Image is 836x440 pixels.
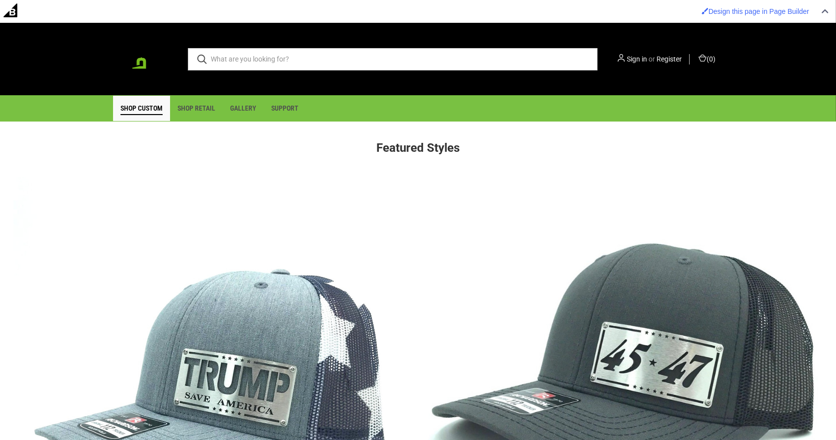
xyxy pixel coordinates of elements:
a: Support [264,96,306,121]
a: Shop Retail [170,96,223,121]
a: Register [657,54,682,64]
img: BadgeCaps [122,35,172,83]
span: or [649,55,655,63]
a: Design this page in Page Builder [697,2,814,20]
a: Sign in [627,54,647,64]
a: Gallery [223,96,264,121]
a: Shop Custom [113,96,170,121]
iframe: Chat Widget [786,392,836,440]
span: Design this page in Page Builder [709,7,809,15]
a: BadgeCaps [122,34,172,84]
input: What are you looking for? [188,48,597,70]
a: Cart with 0 items [697,54,716,64]
strong: Featured Styles [376,141,460,155]
span: 0 [709,55,713,63]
